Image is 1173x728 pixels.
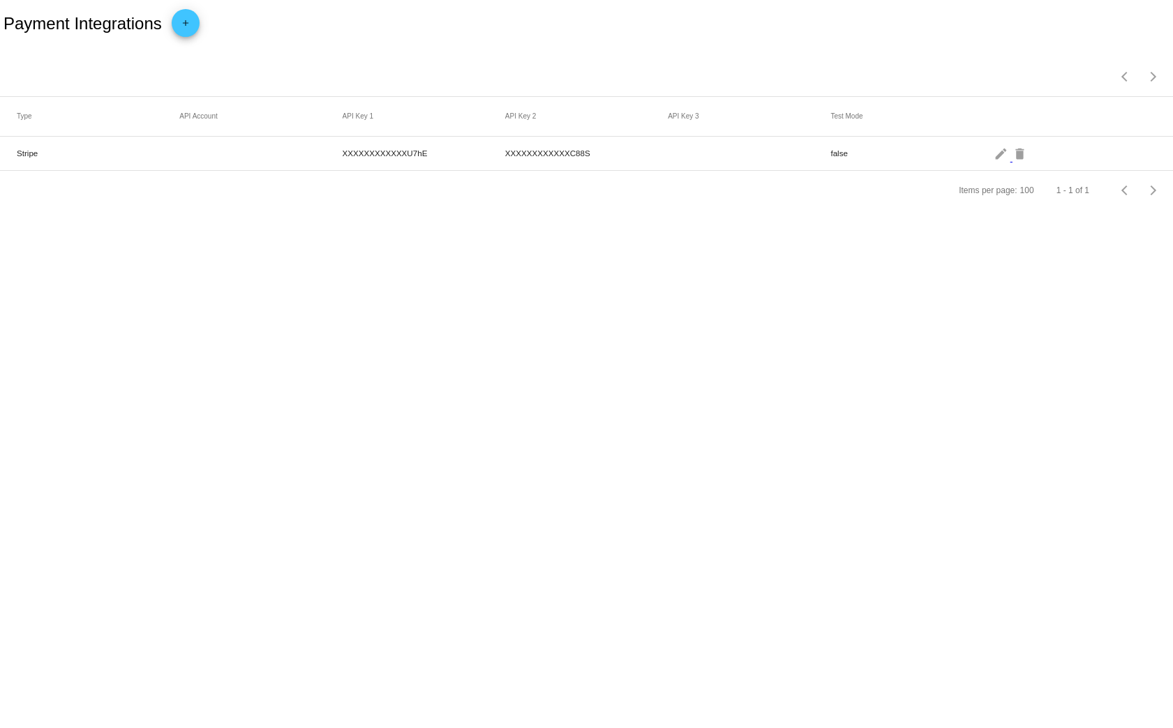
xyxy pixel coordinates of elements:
mat-icon: edit [994,142,1010,164]
div: Items per page: [959,185,1017,195]
mat-header-cell: API Account [179,112,342,120]
h2: Payment Integrations [3,14,162,33]
mat-header-cell: Test Mode [830,112,993,120]
mat-cell: Stripe [17,145,179,161]
div: 1 - 1 of 1 [1056,185,1089,195]
mat-header-cell: API Key 2 [505,112,668,120]
mat-header-cell: API Key 1 [343,112,505,120]
mat-icon: add [177,18,194,35]
mat-icon: delete [1013,142,1029,164]
mat-cell: XXXXXXXXXXXXU7hE [343,145,505,161]
button: Next page [1140,176,1167,204]
button: Next page [1140,63,1167,91]
div: 100 [1020,185,1034,195]
mat-cell: false [830,145,993,161]
mat-header-cell: API Key 3 [668,112,830,120]
mat-cell: XXXXXXXXXXXXC88S [505,145,668,161]
button: Previous page [1112,63,1140,91]
button: Previous page [1112,176,1140,204]
mat-header-cell: Type [17,112,179,120]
